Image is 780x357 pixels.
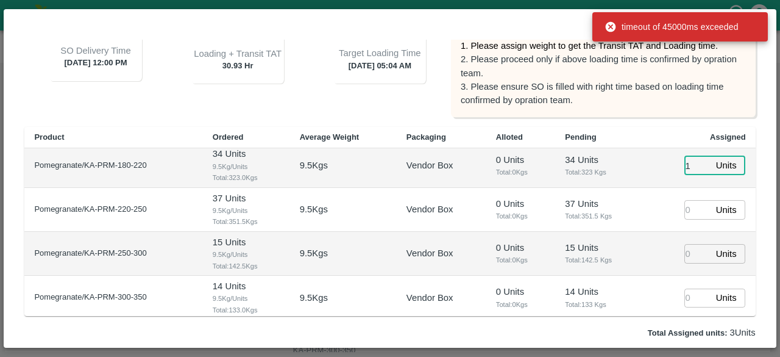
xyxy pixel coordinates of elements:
[496,254,546,265] span: Total: 0 Kgs
[24,143,202,187] td: Pomegranate/KA-PRM-180-220
[300,132,360,142] b: Average Weight
[60,44,130,57] p: SO Delivery Time
[496,153,546,167] p: 0 Units
[339,46,421,60] p: Target Loading Time
[684,156,711,175] input: 0
[565,197,635,211] p: 37 Units
[406,291,453,305] p: Vendor Box
[684,244,711,263] input: 0
[213,161,280,172] span: 9.5 Kg/Units
[213,147,280,160] p: 34 Units
[24,276,202,320] td: Pomegranate/KA-PRM-300-350
[213,132,244,142] b: Ordered
[461,39,746,52] p: 1. Please assign weight to get the Transit TAT and Loading time.
[461,52,746,80] p: 2. Please proceed only if above loading time is confirmed by opration team.
[684,289,711,308] input: 0
[300,159,328,172] p: 9.5 Kgs
[213,172,280,183] span: Total: 323.0 Kgs
[710,132,746,142] b: Assigned
[565,132,596,142] b: Pending
[213,249,280,260] span: 9.5 Kg/Units
[496,197,546,211] p: 0 Units
[496,299,546,310] span: Total: 0 Kgs
[49,32,142,81] div: [DATE] 12:00 PM
[24,188,202,232] td: Pomegranate/KA-PRM-220-250
[194,47,282,60] p: Loading + Transit TAT
[300,247,328,260] p: 9.5 Kgs
[406,247,453,260] p: Vendor Box
[213,216,280,227] span: Total: 351.5 Kgs
[406,159,453,172] p: Vendor Box
[565,241,635,254] p: 15 Units
[213,205,280,216] span: 9.5 Kg/Units
[213,293,280,304] span: 9.5 Kg/Units
[24,232,202,276] td: Pomegranate/KA-PRM-250-300
[213,236,280,249] p: 15 Units
[716,159,737,172] p: Units
[565,211,635,222] span: Total: 351.5 Kgs
[333,35,426,84] div: [DATE] 05:04 AM
[300,203,328,216] p: 9.5 Kgs
[34,132,64,142] b: Product
[604,16,739,38] div: timeout of 45000ms exceeded
[565,153,635,167] p: 34 Units
[496,132,523,142] b: Alloted
[716,203,737,217] p: Units
[565,285,635,298] p: 14 Units
[213,192,280,205] p: 37 Units
[461,80,746,107] p: 3. Please ensure SO is filled with right time based on loading time confirmed by opration team.
[565,299,635,310] span: Total: 133 Kgs
[300,291,328,305] p: 9.5 Kgs
[496,241,546,254] p: 0 Units
[496,211,546,222] span: Total: 0 Kgs
[496,167,546,178] span: Total: 0 Kgs
[565,254,635,265] span: Total: 142.5 Kgs
[648,326,756,339] p: 3 Units
[496,285,546,298] p: 0 Units
[213,279,280,293] p: 14 Units
[191,35,284,84] div: 30.93 Hr
[716,247,737,261] p: Units
[716,291,737,305] p: Units
[648,328,728,337] label: Total Assigned units:
[684,200,711,219] input: 0
[406,203,453,216] p: Vendor Box
[565,167,635,178] span: Total: 323 Kgs
[213,261,280,272] span: Total: 142.5 Kgs
[406,132,446,142] b: Packaging
[213,305,280,316] span: Total: 133.0 Kgs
